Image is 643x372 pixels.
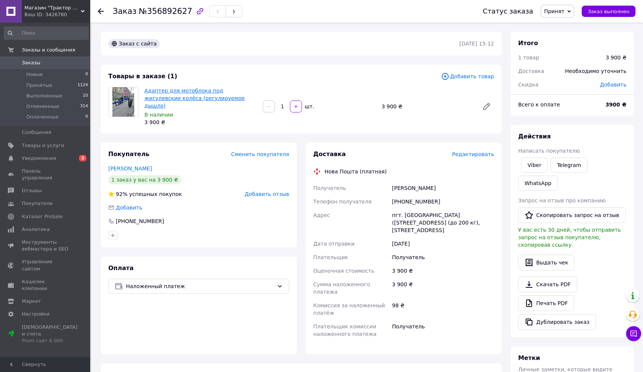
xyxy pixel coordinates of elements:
[391,181,496,195] div: [PERSON_NAME]
[550,158,587,173] a: Telegram
[80,103,88,110] span: 314
[108,190,182,198] div: успешных покупок
[26,93,62,99] span: Выполненные
[108,39,160,48] div: Заказ с сайта
[518,197,606,203] span: Запрос на отзыв про компанию
[379,101,476,112] div: 3 900 ₴
[4,26,89,40] input: Поиск
[313,150,346,158] span: Доставка
[98,8,104,15] div: Вернуться назад
[22,129,51,136] span: Сообщения
[588,9,629,14] span: Заказ выполнен
[518,276,577,292] a: Скачать PDF
[518,68,544,74] span: Доставка
[24,5,81,11] span: Магазин "Трактор Плюс"
[605,102,626,108] b: 3900 ₴
[313,241,355,247] span: Дата отправки
[144,112,173,118] span: В наличии
[22,142,64,149] span: Товары и услуги
[108,150,149,158] span: Покупатель
[518,148,580,154] span: Написать покупателю
[126,282,274,290] span: Наложенный платеж
[313,268,375,274] span: Оценочная стоимость
[303,103,315,110] div: шт.
[582,6,635,17] button: Заказ выполнен
[83,93,88,99] span: 10
[139,7,192,16] span: №356892627
[22,187,42,194] span: Отзывы
[441,72,494,80] span: Добавить товар
[22,239,70,252] span: Инструменты вебмастера и SEO
[518,354,540,361] span: Метки
[518,55,539,61] span: 1 товар
[22,155,56,162] span: Уведомления
[518,255,575,270] button: Выдать чек
[116,191,127,197] span: 92%
[452,151,494,157] span: Редактировать
[313,281,370,295] span: Сумма наложенного платежа
[22,226,50,233] span: Аналитика
[231,151,289,157] span: Сменить покупателя
[108,175,181,184] div: 1 заказ у вас на 3 900 ₴
[113,7,136,16] span: Заказ
[391,264,496,278] div: 3 900 ₴
[518,176,558,191] a: WhatsApp
[112,87,135,117] img: Адаптер для мотоблока под жигулевские колёса (регулируемое дышло)
[22,298,41,305] span: Маркет
[391,320,496,341] div: Получатель
[108,166,152,172] a: [PERSON_NAME]
[600,82,626,88] span: Добавить
[26,114,59,120] span: Оплаченные
[518,102,560,108] span: Всего к оплате
[391,237,496,251] div: [DATE]
[391,208,496,237] div: пгт. [GEOGRAPHIC_DATA] ([STREET_ADDRESS] (до 200 кг), [STREET_ADDRESS]
[79,155,86,161] span: 3
[483,8,533,15] div: Статус заказа
[26,103,59,110] span: Отмененные
[518,227,621,248] span: У вас есть 30 дней, чтобы отправить запрос на отзыв покупателю, скопировав ссылку.
[391,299,496,320] div: 98 ₴
[518,39,538,47] span: Итого
[544,8,564,14] span: Принят
[460,41,494,47] time: [DATE] 15:12
[22,258,70,272] span: Управление сайтом
[521,158,547,173] a: Viber
[22,59,40,66] span: Заказы
[26,71,43,78] span: Новые
[22,324,77,345] span: [DEMOGRAPHIC_DATA] и счета
[22,278,70,292] span: Кошелек компании
[561,63,631,79] div: Необходимо уточнить
[518,295,574,311] a: Печать PDF
[479,99,494,114] a: Редактировать
[108,73,177,80] span: Товары в заказе (1)
[77,82,88,89] span: 1124
[313,185,346,191] span: Получатель
[626,326,641,341] button: Чат с покупателем
[144,118,257,126] div: 3 900 ₴
[144,88,245,109] a: Адаптер для мотоблока под жигулевские колёса (регулируемое дышло)
[606,54,626,61] div: 3 900 ₴
[518,207,626,223] button: Скопировать запрос на отзыв
[518,82,538,88] span: Скидка
[24,11,90,18] div: Ваш ID: 3426780
[26,82,52,89] span: Принятые
[391,251,496,264] div: Получатель
[323,168,388,175] div: Нова Пошта (платная)
[313,254,348,260] span: Плательщик
[22,213,62,220] span: Каталог ProSale
[108,264,133,272] span: Оплата
[313,302,385,316] span: Комиссия за наложенный платёж
[313,323,376,337] span: Плательщик комиссии наложенного платежа
[116,205,142,211] span: Добавить
[391,195,496,208] div: [PHONE_NUMBER]
[22,311,49,317] span: Настройки
[115,217,165,225] div: [PHONE_NUMBER]
[22,337,77,344] div: Prom сайт 6 000
[313,199,372,205] span: Телефон получателя
[313,212,330,218] span: Адрес
[22,47,75,53] span: Заказы и сообщения
[391,278,496,299] div: 3 900 ₴
[518,314,596,330] button: Дублировать заказ
[518,133,551,140] span: Действия
[22,168,70,181] span: Панель управления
